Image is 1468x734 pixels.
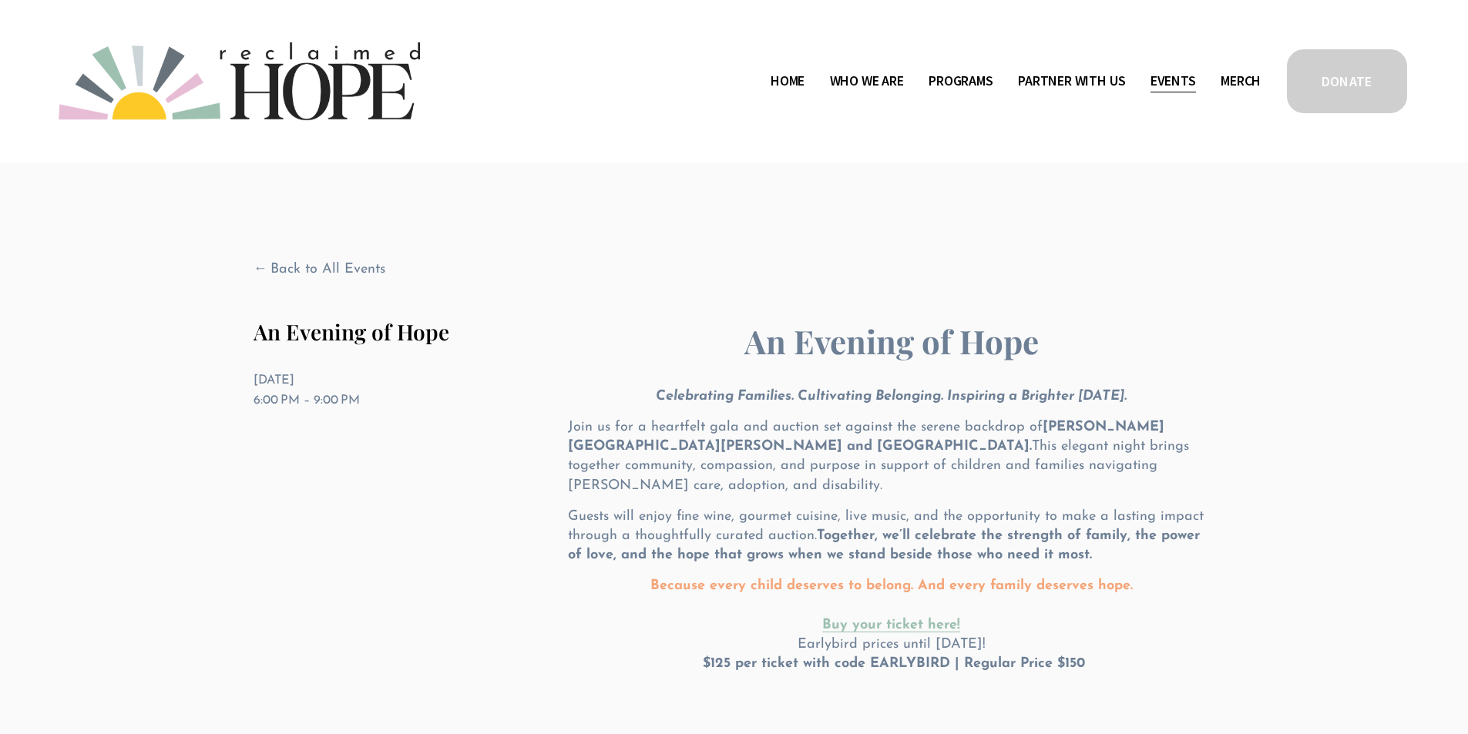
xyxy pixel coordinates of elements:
[1151,69,1196,94] a: Events
[929,69,993,94] a: folder dropdown
[703,657,1085,671] strong: $125 per ticket with code EARLYBIRD | Regular Price $150
[771,69,805,94] a: Home
[650,579,1133,593] strong: Because every child deserves to belong. And every family deserves hope.
[568,421,1194,493] span: Join us for a heartfelt gala and auction set against the serene backdrop of This elegant night br...
[929,70,993,92] span: Programs
[744,320,1039,363] strong: An Evening of Hope
[1221,69,1261,94] a: Merch
[822,618,960,632] a: Buy your ticket here!
[254,319,542,345] h1: An Evening of Hope
[254,394,300,407] time: 6:00 PM
[59,42,420,120] img: Reclaimed Hope Initiative
[1018,69,1125,94] a: folder dropdown
[1018,70,1125,92] span: Partner With Us
[314,394,360,407] time: 9:00 PM
[568,577,1214,674] p: Earlybird prices until [DATE]!
[568,529,1204,562] strong: Together, we’ll celebrate the strength of family, the power of love, and the hope that grows when...
[254,260,386,280] a: Back to All Events
[568,510,1208,562] span: Guests will enjoy fine wine, gourmet cuisine, live music, and the opportunity to make a lasting i...
[254,374,294,387] time: [DATE]
[830,70,904,92] span: Who We Are
[656,390,1127,404] em: Celebrating Families. Cultivating Belonging. Inspiring a Brighter [DATE].
[1285,47,1409,116] a: DONATE
[830,69,904,94] a: folder dropdown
